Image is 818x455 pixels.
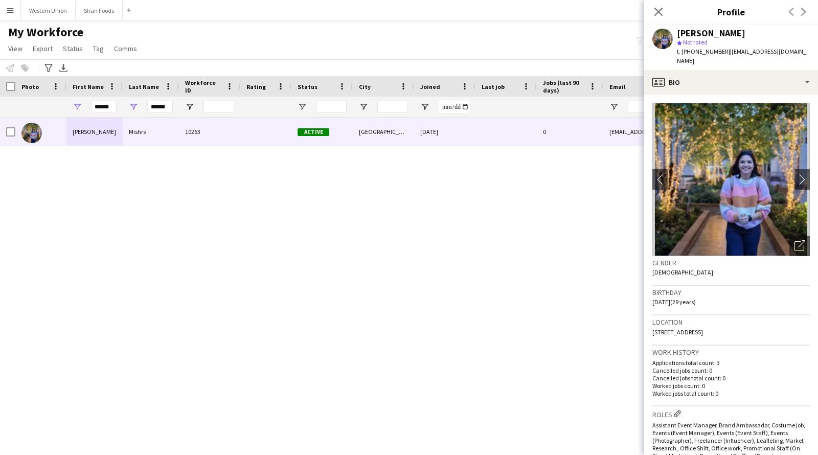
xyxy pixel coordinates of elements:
div: 0 [537,118,603,146]
input: Status Filter Input [316,101,347,113]
button: Western Union [21,1,76,20]
h3: Location [652,317,810,327]
app-action-btn: Advanced filters [42,62,55,74]
span: Workforce ID [185,79,222,94]
input: First Name Filter Input [91,101,117,113]
button: Open Filter Menu [298,102,307,111]
button: Open Filter Menu [185,102,194,111]
span: Status [63,44,83,53]
span: My Workforce [8,25,83,40]
div: Mishra [123,118,179,146]
button: Open Filter Menu [359,102,368,111]
input: City Filter Input [377,101,408,113]
h3: Gender [652,258,810,267]
input: Last Name Filter Input [147,101,173,113]
div: [DATE] [414,118,475,146]
span: Not rated [683,38,708,46]
button: Open Filter Menu [73,102,82,111]
span: Joined [420,83,440,90]
span: Email [609,83,626,90]
p: Cancelled jobs count: 0 [652,367,810,374]
img: Crew avatar or photo [652,103,810,256]
span: City [359,83,371,90]
a: Status [59,42,87,55]
span: [DEMOGRAPHIC_DATA] [652,268,713,276]
p: Cancelled jobs total count: 0 [652,374,810,382]
p: Worked jobs total count: 0 [652,390,810,397]
span: Jobs (last 90 days) [543,79,585,94]
button: Shan Foods [76,1,123,20]
a: Comms [110,42,141,55]
button: Open Filter Menu [420,102,429,111]
span: Tag [93,44,104,53]
input: Email Filter Input [628,101,802,113]
h3: Work history [652,348,810,357]
div: [GEOGRAPHIC_DATA] [353,118,414,146]
div: Bio [644,70,818,95]
span: Last Name [129,83,159,90]
a: View [4,42,27,55]
div: [PERSON_NAME] [677,29,745,38]
button: Open Filter Menu [129,102,138,111]
span: [DATE] (29 years) [652,298,696,306]
span: | [EMAIL_ADDRESS][DOMAIN_NAME] [677,48,806,64]
p: Applications total count: 3 [652,359,810,367]
div: 10263 [179,118,240,146]
span: [STREET_ADDRESS] [652,328,703,336]
input: Joined Filter Input [439,101,469,113]
img: Shivya Mishra [21,123,42,143]
div: [EMAIL_ADDRESS][DOMAIN_NAME] [603,118,808,146]
div: [PERSON_NAME] [66,118,123,146]
span: Last job [482,83,505,90]
span: Status [298,83,317,90]
span: Export [33,44,53,53]
h3: Profile [644,5,818,18]
span: Comms [114,44,137,53]
span: View [8,44,22,53]
h3: Roles [652,408,810,419]
span: t. [PHONE_NUMBER] [677,48,730,55]
span: Active [298,128,329,136]
h3: Birthday [652,288,810,297]
span: Rating [246,83,266,90]
input: Workforce ID Filter Input [203,101,234,113]
span: Photo [21,83,39,90]
a: Export [29,42,57,55]
app-action-btn: Export XLSX [57,62,70,74]
button: Open Filter Menu [609,102,619,111]
a: Tag [89,42,108,55]
span: First Name [73,83,104,90]
div: Open photos pop-in [789,236,810,256]
p: Worked jobs count: 0 [652,382,810,390]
